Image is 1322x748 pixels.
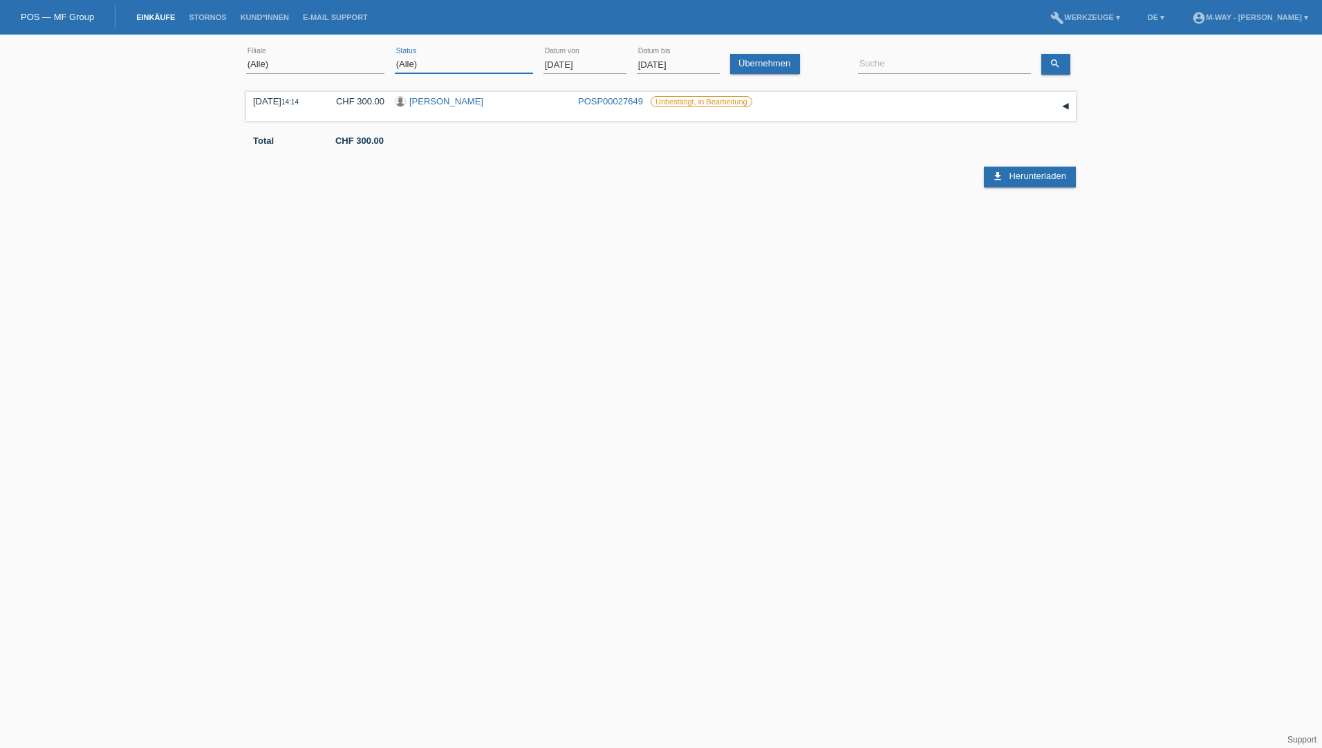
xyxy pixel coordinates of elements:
a: account_circlem-way - [PERSON_NAME] ▾ [1185,13,1315,21]
i: build [1050,11,1064,25]
b: Total [253,135,274,146]
a: POS — MF Group [21,12,94,22]
i: download [992,171,1003,182]
span: Herunterladen [1009,171,1065,181]
a: Einkäufe [129,13,182,21]
a: E-Mail Support [296,13,375,21]
span: 14:14 [281,98,299,106]
i: search [1050,58,1061,69]
div: auf-/zuklappen [1055,96,1076,117]
div: [DATE] [253,96,308,106]
a: [PERSON_NAME] [409,96,483,106]
i: account_circle [1192,11,1206,25]
a: Übernehmen [730,54,800,74]
a: Stornos [182,13,233,21]
a: download Herunterladen [984,167,1076,187]
div: CHF 300.00 [319,96,384,106]
a: Kund*innen [234,13,296,21]
label: Unbestätigt, in Bearbeitung [651,96,752,107]
a: buildWerkzeuge ▾ [1043,13,1127,21]
a: Support [1287,735,1316,745]
a: POSP00027649 [578,96,643,106]
b: CHF 300.00 [335,135,384,146]
a: search [1041,54,1070,75]
a: DE ▾ [1141,13,1171,21]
